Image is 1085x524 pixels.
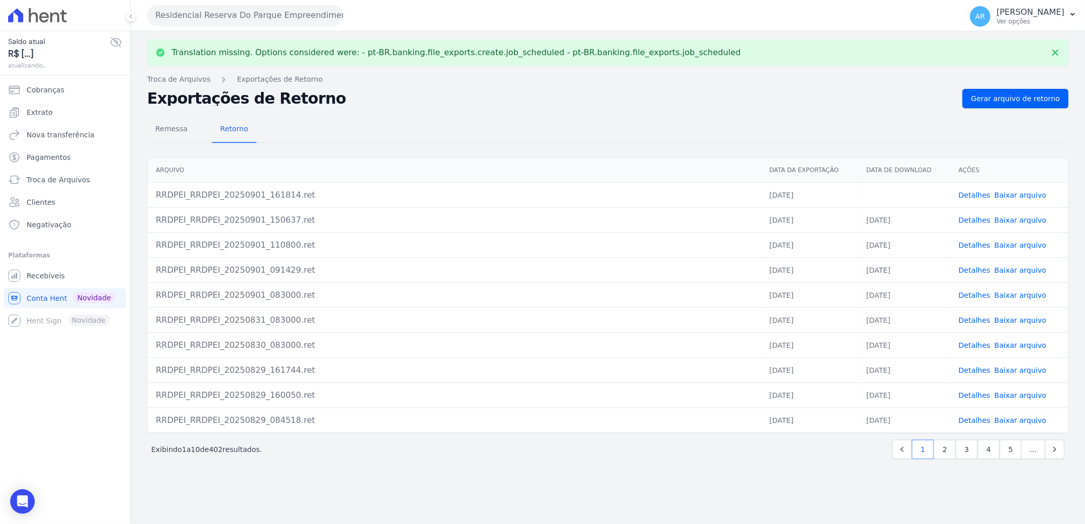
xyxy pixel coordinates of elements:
[27,175,90,185] span: Troca de Arquivos
[156,189,753,201] div: RRDPEI_RRDPEI_20250901_161814.ret
[858,332,951,358] td: [DATE]
[147,74,1069,85] nav: Breadcrumb
[1021,440,1046,459] span: …
[934,440,956,459] a: 2
[995,366,1047,374] a: Baixar arquivo
[858,408,951,433] td: [DATE]
[995,416,1047,424] a: Baixar arquivo
[156,389,753,401] div: RRDPEI_RRDPEI_20250829_160050.ret
[761,307,858,332] td: [DATE]
[156,214,753,226] div: RRDPEI_RRDPEI_20250901_150637.ret
[892,440,912,459] a: Previous
[4,125,126,145] a: Nova transferência
[4,215,126,235] a: Negativação
[156,414,753,426] div: RRDPEI_RRDPEI_20250829_084518.ret
[959,366,990,374] a: Detalhes
[209,445,223,454] span: 402
[27,130,95,140] span: Nova transferência
[156,314,753,326] div: RRDPEI_RRDPEI_20250831_083000.ret
[858,282,951,307] td: [DATE]
[149,118,194,139] span: Remessa
[156,264,753,276] div: RRDPEI_RRDPEI_20250901_091429.ret
[995,191,1047,199] a: Baixar arquivo
[975,13,985,20] span: AR
[959,191,990,199] a: Detalhes
[147,5,343,26] button: Residencial Reserva Do Parque Empreendimento Imobiliario LTDA
[956,440,978,459] a: 3
[995,241,1047,249] a: Baixar arquivo
[995,291,1047,299] a: Baixar arquivo
[995,391,1047,399] a: Baixar arquivo
[27,220,72,230] span: Negativação
[761,383,858,408] td: [DATE]
[978,440,1000,459] a: 4
[962,89,1069,108] a: Gerar arquivo de retorno
[27,85,64,95] span: Cobranças
[761,257,858,282] td: [DATE]
[147,116,196,143] a: Remessa
[912,440,934,459] a: 1
[959,266,990,274] a: Detalhes
[959,416,990,424] a: Detalhes
[761,358,858,383] td: [DATE]
[858,383,951,408] td: [DATE]
[962,2,1085,31] button: AR [PERSON_NAME] Ver opções
[858,232,951,257] td: [DATE]
[182,445,186,454] span: 1
[191,445,200,454] span: 10
[27,152,70,162] span: Pagamentos
[4,288,126,308] a: Conta Hent Novidade
[761,332,858,358] td: [DATE]
[214,118,254,139] span: Retorno
[156,239,753,251] div: RRDPEI_RRDPEI_20250901_110800.ret
[8,47,110,61] span: R$ [...]
[995,316,1047,324] a: Baixar arquivo
[147,91,954,106] h2: Exportações de Retorno
[73,292,115,303] span: Novidade
[172,47,741,58] p: Translation missing. Options considered were: - pt-BR.banking.file_exports.create.job_scheduled -...
[959,216,990,224] a: Detalhes
[959,341,990,349] a: Detalhes
[27,271,65,281] span: Recebíveis
[995,216,1047,224] a: Baixar arquivo
[761,158,858,183] th: Data da Exportação
[761,232,858,257] td: [DATE]
[761,408,858,433] td: [DATE]
[4,147,126,168] a: Pagamentos
[971,93,1060,104] span: Gerar arquivo de retorno
[10,489,35,514] div: Open Intercom Messenger
[858,358,951,383] td: [DATE]
[761,207,858,232] td: [DATE]
[959,291,990,299] a: Detalhes
[858,307,951,332] td: [DATE]
[148,158,761,183] th: Arquivo
[1045,440,1065,459] a: Next
[995,341,1047,349] a: Baixar arquivo
[4,266,126,286] a: Recebíveis
[995,266,1047,274] a: Baixar arquivo
[997,17,1065,26] p: Ver opções
[156,289,753,301] div: RRDPEI_RRDPEI_20250901_083000.ret
[997,7,1065,17] p: [PERSON_NAME]
[151,444,262,455] p: Exibindo a de resultados.
[4,170,126,190] a: Troca de Arquivos
[237,74,323,85] a: Exportações de Retorno
[858,257,951,282] td: [DATE]
[147,74,210,85] a: Troca de Arquivos
[858,207,951,232] td: [DATE]
[4,102,126,123] a: Extrato
[27,293,67,303] span: Conta Hent
[27,107,53,117] span: Extrato
[8,61,110,70] span: atualizando...
[8,249,122,261] div: Plataformas
[761,282,858,307] td: [DATE]
[156,339,753,351] div: RRDPEI_RRDPEI_20250830_083000.ret
[959,241,990,249] a: Detalhes
[951,158,1068,183] th: Ações
[8,36,110,47] span: Saldo atual
[212,116,256,143] a: Retorno
[1000,440,1022,459] a: 5
[27,197,55,207] span: Clientes
[959,316,990,324] a: Detalhes
[858,158,951,183] th: Data de Download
